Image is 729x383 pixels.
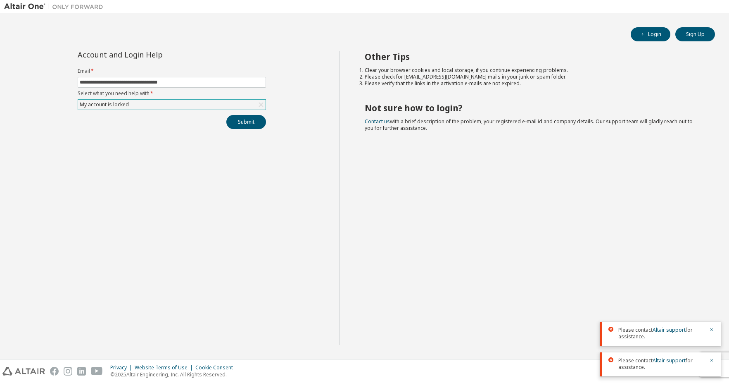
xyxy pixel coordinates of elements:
div: My account is locked [78,100,266,110]
div: Website Terms of Use [135,364,195,371]
span: Please contact for assistance. [618,327,704,340]
button: Submit [226,115,266,129]
h2: Not sure how to login? [365,103,700,113]
label: Select what you need help with [78,90,266,97]
li: Clear your browser cookies and local storage, if you continue experiencing problems. [365,67,700,74]
img: linkedin.svg [77,367,86,376]
img: facebook.svg [50,367,59,376]
li: Please check for [EMAIL_ADDRESS][DOMAIN_NAME] mails in your junk or spam folder. [365,74,700,80]
div: Cookie Consent [195,364,238,371]
img: Altair One [4,2,107,11]
li: Please verify that the links in the activation e-mails are not expired. [365,80,700,87]
label: Email [78,68,266,74]
a: Altair support [653,326,686,333]
div: Account and Login Help [78,51,228,58]
img: youtube.svg [91,367,103,376]
img: altair_logo.svg [2,367,45,376]
h2: Other Tips [365,51,700,62]
div: My account is locked [78,100,130,109]
button: Login [631,27,670,41]
span: Please contact for assistance. [618,357,704,371]
button: Sign Up [675,27,715,41]
p: © 2025 Altair Engineering, Inc. All Rights Reserved. [110,371,238,378]
img: instagram.svg [64,367,72,376]
span: with a brief description of the problem, your registered e-mail id and company details. Our suppo... [365,118,693,132]
div: Privacy [110,364,135,371]
a: Contact us [365,118,390,125]
a: Altair support [653,357,686,364]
